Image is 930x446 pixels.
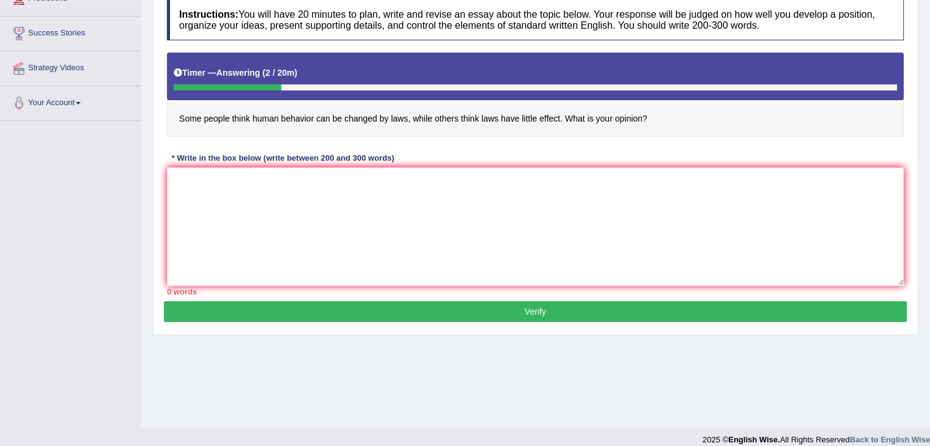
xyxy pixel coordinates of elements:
[1,86,140,117] a: Your Account
[167,286,904,298] div: 0 words
[164,301,907,322] button: Verify
[265,68,294,78] b: 2 / 20m
[1,51,140,82] a: Strategy Videos
[728,435,780,444] strong: English Wise.
[1,16,140,47] a: Success Stories
[294,68,297,78] b: )
[216,68,260,78] b: Answering
[174,68,297,78] h5: Timer —
[703,428,930,445] div: 2025 © All Rights Reserved
[850,435,930,444] a: Back to English Wise
[179,9,238,20] b: Instructions:
[167,152,399,164] div: * Write in the box below (write between 200 and 300 words)
[262,68,265,78] b: (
